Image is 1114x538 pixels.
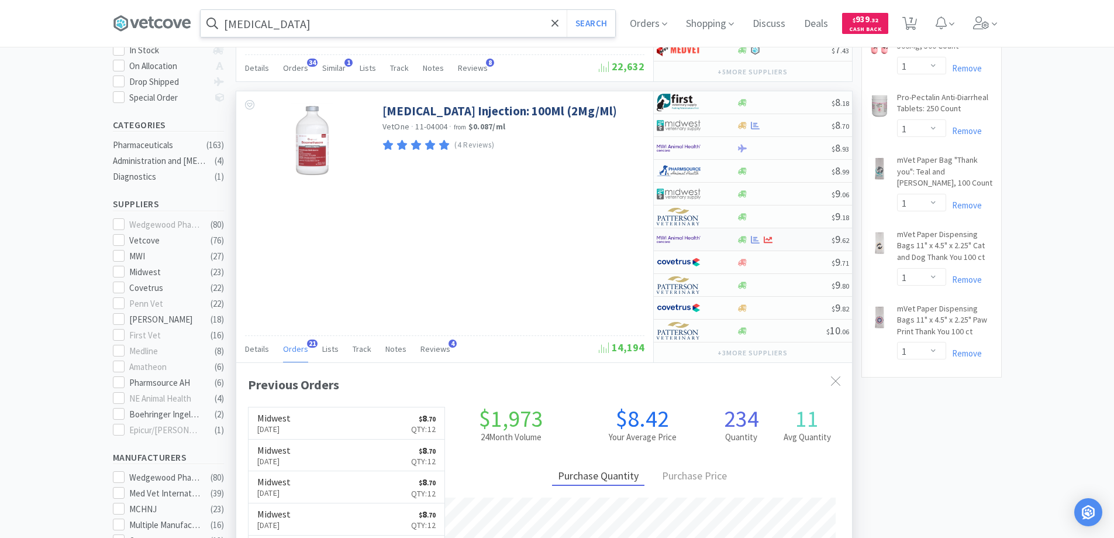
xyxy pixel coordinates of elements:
[249,440,445,472] a: Midwest[DATE]$8.70Qty:12
[201,10,615,37] input: Search by item, sku, manufacturer, ingredient, size...
[215,154,224,168] div: ( 4 )
[211,486,224,501] div: ( 39 )
[657,276,701,294] img: f5e969b455434c6296c6d81ef179fa71_3.png
[129,502,202,516] div: MCHNJ
[840,122,849,131] span: . 70
[211,471,224,485] div: ( 80 )
[257,477,291,486] h6: Midwest
[129,360,202,374] div: Amatheon
[211,502,224,516] div: ( 23 )
[129,471,202,485] div: Wedgewood Pharmacy
[215,392,224,406] div: ( 4 )
[599,341,644,354] span: 14,194
[390,63,409,73] span: Track
[657,185,701,203] img: 4dd14cff54a648ac9e977f0c5da9bc2e_5.png
[215,423,224,437] div: ( 1 )
[832,46,835,55] span: $
[656,468,733,486] div: Purchase Price
[129,265,202,279] div: Midwest
[257,486,291,499] p: [DATE]
[353,344,371,354] span: Track
[427,511,436,519] span: . 70
[853,16,856,24] span: $
[113,170,208,184] div: Diagnostics
[211,518,224,532] div: ( 16 )
[832,190,835,199] span: $
[774,430,840,444] h2: Avg Quantity
[449,340,457,348] span: 4
[129,313,202,327] div: [PERSON_NAME]
[832,145,835,153] span: $
[799,19,833,29] a: Deals
[868,231,891,255] img: e324dfe1de2c4669a68fc5686692b548_328482.jpeg
[129,518,202,532] div: Multiple Manufacturers
[307,59,318,67] span: 34
[946,63,982,74] a: Remove
[832,167,835,176] span: $
[832,122,835,131] span: $
[257,413,291,423] h6: Midwest
[832,213,835,222] span: $
[215,376,224,390] div: ( 6 )
[849,26,881,34] span: Cash Back
[419,479,422,487] span: $
[657,116,701,134] img: 4dd14cff54a648ac9e977f0c5da9bc2e_5.png
[832,301,849,314] span: 9
[249,471,445,503] a: Midwest[DATE]$8.70Qty:12
[211,297,224,311] div: ( 22 )
[840,259,849,268] span: . 71
[853,13,878,25] span: 939
[868,94,891,118] img: 14cf0e6843d4402db47d5238655d159d_120410.jpeg
[840,145,849,153] span: . 93
[774,407,840,430] h1: 11
[454,139,494,152] p: (4 Reviews)
[129,218,202,232] div: Wedgewood Pharmacy
[419,415,422,423] span: $
[870,16,878,24] span: . 32
[946,274,982,285] a: Remove
[832,164,849,177] span: 8
[840,282,849,290] span: . 80
[832,210,849,223] span: 9
[129,91,207,105] div: Special Order
[826,327,830,336] span: $
[419,412,436,424] span: 8
[360,63,376,73] span: Lists
[322,63,346,73] span: Similar
[1074,498,1102,526] div: Open Intercom Messenger
[657,162,701,180] img: 7915dbd3f8974342a4dc3feb8efc1740_58.png
[946,348,982,359] a: Remove
[897,303,995,342] a: mVet Paper Dispensing Bags 11" x 4.5" x 2.25" Paw Print Thank You 100 ct
[657,94,701,111] img: 67d67680309e4a0bb49a5ff0391dcc42_6.png
[215,407,224,422] div: ( 2 )
[283,63,308,73] span: Orders
[215,170,224,184] div: ( 1 )
[840,304,849,313] span: . 82
[832,304,835,313] span: $
[657,253,701,271] img: 77fca1acd8b6420a9015268ca798ef17_1.png
[211,249,224,263] div: ( 27 )
[411,519,436,532] p: Qty: 12
[283,344,308,354] span: Orders
[113,451,224,464] h5: Manufacturers
[657,231,701,248] img: f6b2451649754179b5b4e0c70c3f7cb0_2.png
[832,255,849,269] span: 9
[129,344,202,358] div: Medline
[382,103,617,119] a: [MEDICAL_DATA] Injection: 100Ml (2Mg/Ml)
[257,509,291,519] h6: Midwest
[832,278,849,292] span: 9
[129,376,202,390] div: Pharmsource AH
[552,468,644,486] div: Purchase Quantity
[840,190,849,199] span: . 06
[411,423,436,436] p: Qty: 12
[113,154,208,168] div: Administration and [MEDICAL_DATA]
[129,407,202,422] div: Boehringer Ingelheim
[657,322,701,340] img: f5e969b455434c6296c6d81ef179fa71_3.png
[946,125,982,136] a: Remove
[211,218,224,232] div: ( 80 )
[129,43,207,57] div: In Stock
[468,121,505,132] strong: $0.087 / ml
[840,213,849,222] span: . 18
[832,282,835,290] span: $
[129,234,202,248] div: Vetcove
